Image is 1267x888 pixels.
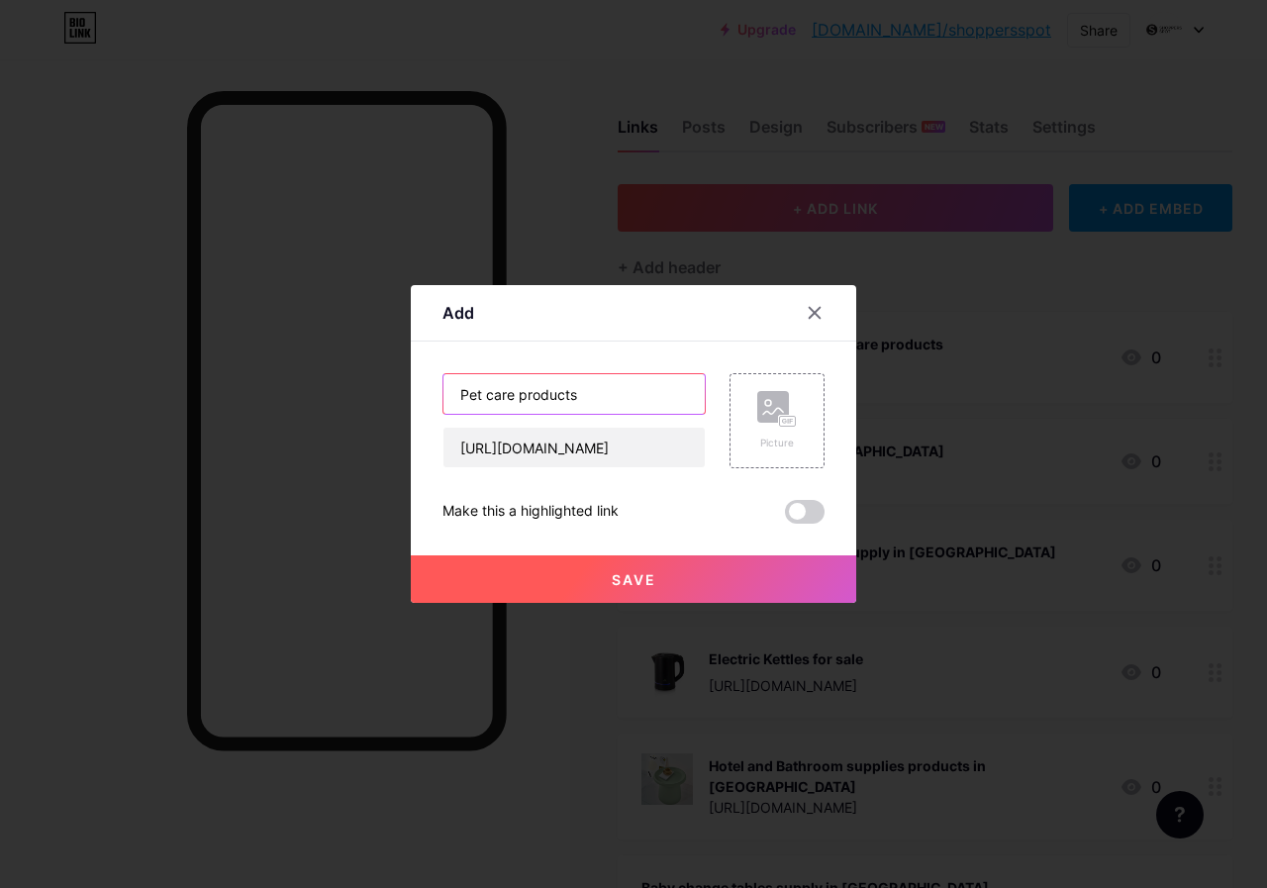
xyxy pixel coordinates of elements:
[411,555,856,603] button: Save
[442,301,474,325] div: Add
[612,571,656,588] span: Save
[442,500,619,524] div: Make this a highlighted link
[443,428,705,467] input: URL
[757,436,797,450] div: Picture
[443,374,705,414] input: Title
